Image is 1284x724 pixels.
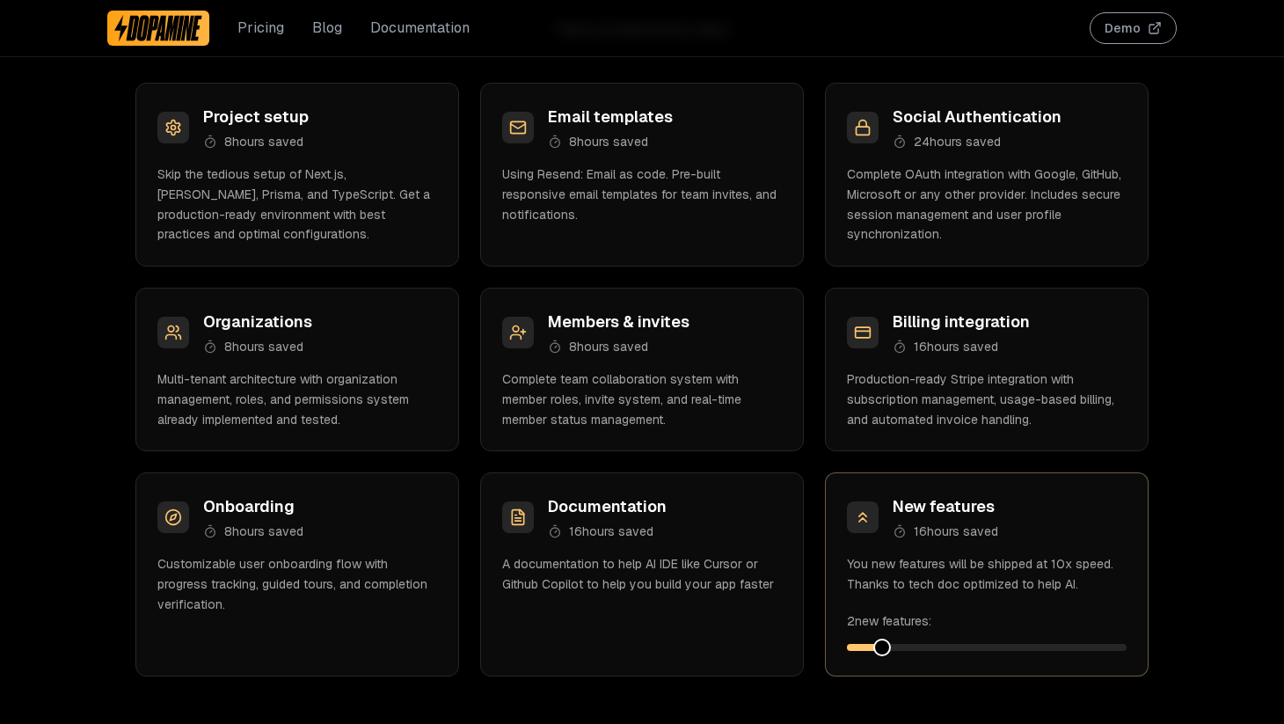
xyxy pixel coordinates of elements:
span: 24 hours saved [914,133,1001,150]
p: Skip the tedious setup of Next.js, [PERSON_NAME], Prisma, and TypeScript. Get a production-ready ... [157,165,437,245]
span: 8 hours saved [569,133,648,150]
h3: Project setup [203,105,437,129]
a: Blog [312,18,342,39]
span: 8 hours saved [224,523,303,540]
a: Documentation [370,18,470,39]
img: Dopamine [114,14,202,42]
h3: Billing integration [893,310,1127,334]
p: Complete OAuth integration with Google, GitHub, Microsoft or any other provider. Includes secure ... [847,165,1127,245]
p: A documentation to help AI IDE like Cursor or Github Copilot to help you build your app faster [502,554,782,595]
p: Customizable user onboarding flow with progress tracking, guided tours, and completion verification. [157,554,437,614]
div: 2 new features: [847,612,1127,630]
h3: Organizations [203,310,437,334]
span: 16 hours saved [914,338,998,355]
h3: Social Authentication [893,105,1127,129]
h3: Email templates [548,105,782,129]
button: Demo [1090,12,1177,44]
a: Dopamine [107,11,209,46]
h3: Onboarding [203,494,437,519]
span: 16 hours saved [914,523,998,540]
h3: New features [893,494,1127,519]
p: Complete team collaboration system with member roles, invite system, and real-time member status ... [502,369,782,429]
h3: Members & invites [548,310,782,334]
p: Multi-tenant architecture with organization management, roles, and permissions system already imp... [157,369,437,429]
p: You new features will be shipped at 10x speed. Thanks to tech doc optimized to help AI. [847,554,1127,595]
span: 8 hours saved [569,338,648,355]
a: Pricing [237,18,284,39]
span: 8 hours saved [224,338,303,355]
p: Production-ready Stripe integration with subscription management, usage-based billing, and automa... [847,369,1127,429]
h3: Documentation [548,494,782,519]
span: 8 hours saved [224,133,303,150]
span: 16 hours saved [569,523,653,540]
p: Using Resend: Email as code. Pre-built responsive email templates for team invites, and notificat... [502,165,782,224]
